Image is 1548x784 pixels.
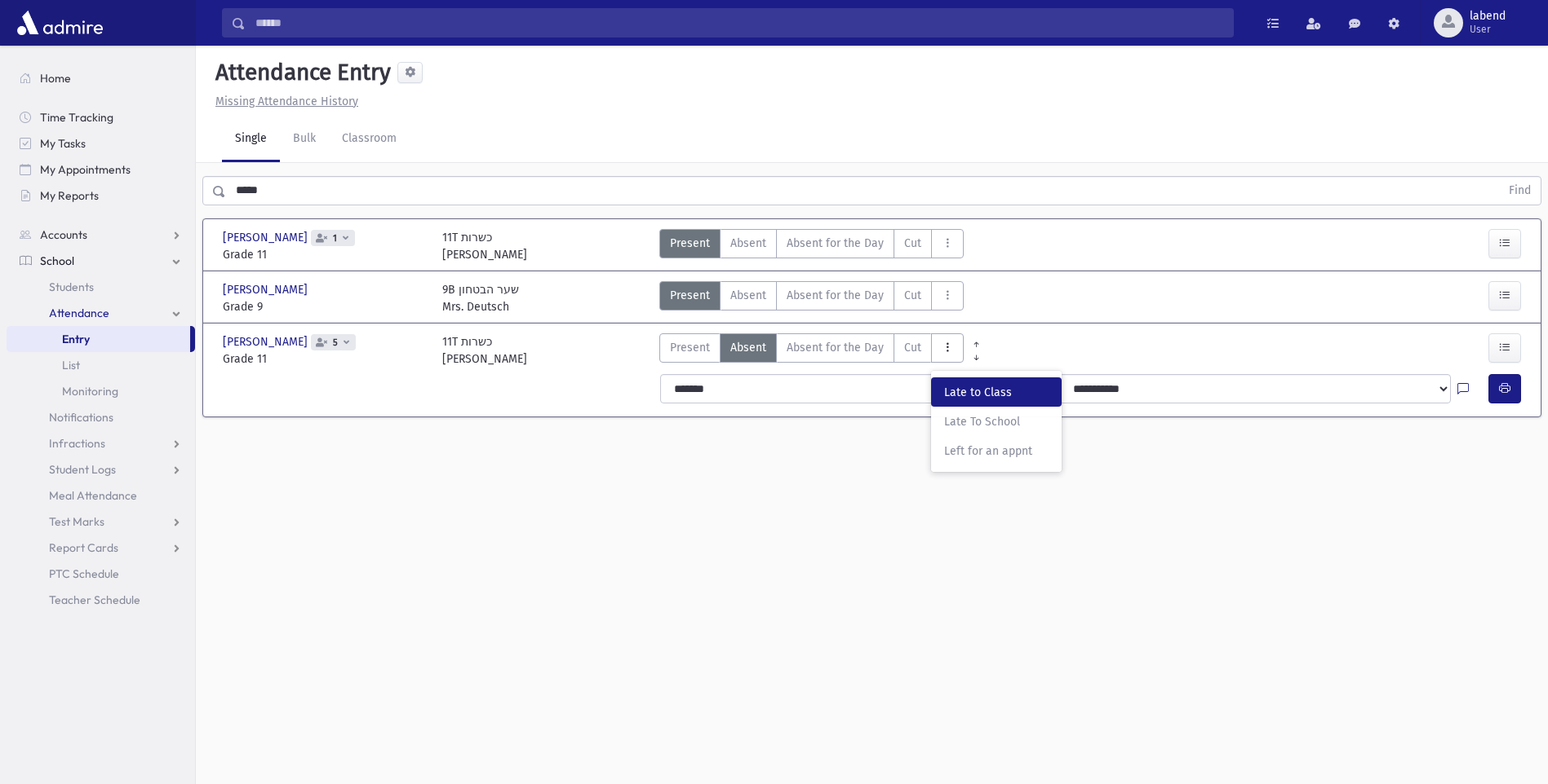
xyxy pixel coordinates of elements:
[670,287,710,304] span: Present
[670,235,710,252] span: Present
[1499,177,1541,205] button: Find
[730,235,766,252] span: Absent
[40,227,87,242] span: Accounts
[730,339,766,356] span: Absent
[49,280,94,294] span: Students
[329,117,410,162] a: Classroom
[7,561,195,587] a: PTC Schedule
[1470,23,1506,36] span: User
[13,7,107,39] img: AdmirePro
[904,339,921,356] span: Cut
[40,253,74,268] span: School
[944,384,1049,401] span: Late to Class
[787,339,884,356] span: Absent for the Day
[49,592,140,607] span: Teacher Schedule
[62,358,80,372] span: List
[7,456,195,482] a: Student Logs
[787,235,884,252] span: Absent for the Day
[215,95,358,108] u: Missing Attendance History
[40,71,71,86] span: Home
[7,535,195,561] a: Report Cards
[7,130,195,156] a: My Tasks
[7,183,195,209] a: My Reports
[7,352,195,378] a: List
[7,509,195,535] a: Test Marks
[49,540,118,555] span: Report Cards
[40,110,113,125] span: Time Tracking
[730,287,766,304] span: Absent
[7,156,195,183] a: My Appointments
[223,333,311,350] span: [PERSON_NAME]
[49,410,113,425] span: Notifications
[7,248,195,274] a: School
[659,333,964,368] div: AttTypes
[40,162,131,177] span: My Appointments
[904,287,921,304] span: Cut
[223,298,426,315] span: Grade 9
[7,65,195,91] a: Home
[904,235,921,252] span: Cut
[944,413,1049,430] span: Late To School
[442,229,527,263] div: 11T כשרות [PERSON_NAME]
[40,188,99,203] span: My Reports
[223,229,311,246] span: [PERSON_NAME]
[330,337,341,348] span: 5
[223,281,311,298] span: [PERSON_NAME]
[209,95,358,108] a: Missing Attendance History
[7,378,195,404] a: Monitoring
[442,333,527,368] div: 11T כשרות [PERSON_NAME]
[659,281,964,315] div: AttTypes
[209,59,391,86] h5: Attendance Entry
[1470,10,1506,23] span: labend
[62,384,118,399] span: Monitoring
[7,274,195,300] a: Students
[330,233,340,244] span: 1
[7,104,195,130] a: Time Tracking
[7,300,195,326] a: Attendance
[7,404,195,430] a: Notifications
[7,326,190,352] a: Entry
[49,514,104,529] span: Test Marks
[7,587,195,613] a: Teacher Schedule
[944,443,1049,460] span: Left for an appnt
[62,332,90,346] span: Entry
[7,482,195,509] a: Meal Attendance
[49,436,105,451] span: Infractions
[49,462,116,477] span: Student Logs
[49,488,137,503] span: Meal Attendance
[280,117,329,162] a: Bulk
[246,8,1233,37] input: Search
[659,229,964,263] div: AttTypes
[49,566,119,581] span: PTC Schedule
[222,117,280,162] a: Single
[670,339,710,356] span: Present
[442,281,519,315] div: 9B שער הבטחון Mrs. Deutsch
[7,222,195,248] a: Accounts
[7,430,195,456] a: Infractions
[223,350,426,368] span: Grade 11
[40,136,86,151] span: My Tasks
[787,287,884,304] span: Absent for the Day
[49,306,109,320] span: Attendance
[223,246,426,263] span: Grade 11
